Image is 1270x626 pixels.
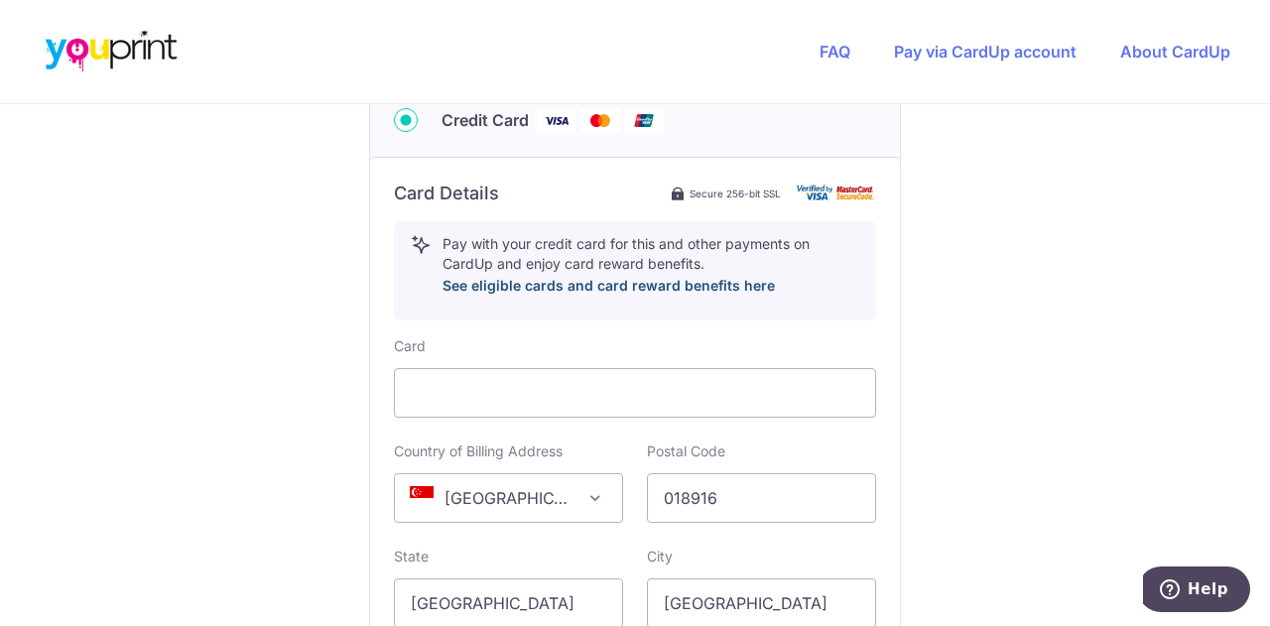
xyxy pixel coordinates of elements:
[690,186,781,201] span: Secure 256-bit SSL
[647,473,876,523] input: Example 123456
[411,381,859,405] iframe: Secure card payment input frame
[394,336,426,356] label: Card
[394,441,563,461] label: Country of Billing Address
[442,108,529,132] span: Credit Card
[797,185,876,201] img: card secure
[1143,566,1250,616] iframe: Opens a widget where you can find more information
[394,473,623,523] span: Singapore
[394,108,876,133] div: Credit Card Visa Mastercard Union Pay
[580,108,620,133] img: Mastercard
[647,547,673,566] label: City
[1120,42,1230,62] a: About CardUp
[820,42,850,62] a: FAQ
[443,234,859,298] p: Pay with your credit card for this and other payments on CardUp and enjoy card reward benefits.
[537,108,576,133] img: Visa
[647,441,725,461] label: Postal Code
[394,547,429,566] label: State
[894,42,1077,62] a: Pay via CardUp account
[443,277,775,294] a: See eligible cards and card reward benefits here
[395,474,622,522] span: Singapore
[624,108,664,133] img: Union Pay
[394,182,499,205] h6: Card Details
